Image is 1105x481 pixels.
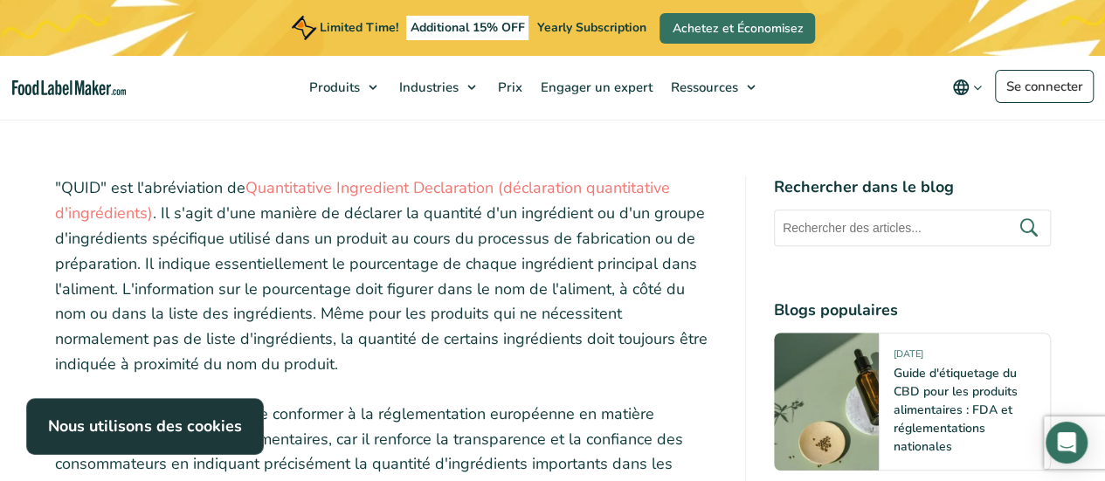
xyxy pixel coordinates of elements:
[995,70,1094,103] a: Se connecter
[774,299,1051,322] h4: Blogs populaires
[489,56,528,119] a: Prix
[48,416,242,436] strong: Nous utilisons des cookies
[493,79,524,96] span: Prix
[535,79,654,96] span: Engager un expert
[894,347,923,368] span: [DATE]
[394,79,460,96] span: Industries
[55,177,670,223] a: Quantitative Ingredient Declaration (déclaration quantitative d'ingrédients)
[536,19,646,36] span: Yearly Subscription
[320,19,398,36] span: Limited Time!
[774,175,1051,199] h4: Rechercher dans le blog
[1046,422,1088,464] div: Open Intercom Messenger
[894,365,1018,455] a: Guide d'étiquetage du CBD pour les produits alimentaires : FDA et réglementations nationales
[774,210,1051,246] input: Rechercher des articles...
[666,79,740,96] span: Ressources
[55,175,717,376] p: "QUID" est l'abréviation de . Il s'agit d'une manière de déclarer la quantité d'un ingrédient ou ...
[304,79,362,96] span: Produits
[532,56,658,119] a: Engager un expert
[662,56,764,119] a: Ressources
[660,13,815,44] a: Achetez et Économisez
[300,56,386,119] a: Produits
[390,56,485,119] a: Industries
[406,16,529,40] span: Additional 15% OFF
